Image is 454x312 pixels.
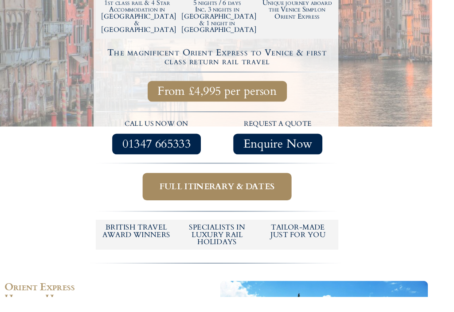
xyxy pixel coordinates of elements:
[166,90,291,101] span: From £4,995 per person
[168,191,289,202] span: Full itinerary & dates
[102,51,354,70] h4: The magnificent Orient Express to Venice & first class return rail travel
[105,235,181,250] h5: British Travel Award winners
[233,125,352,136] p: request a quote
[245,140,339,162] a: Enquire Now
[190,235,266,258] h6: Specialists in luxury rail holidays
[118,140,211,162] a: 01347 665333
[105,125,224,136] p: call us now on
[4,295,223,307] h2: Orient Express
[155,85,301,107] a: From £4,995 per person
[150,182,306,211] a: Full itinerary & dates
[256,146,328,157] span: Enquire Now
[129,146,200,157] span: 01347 665333
[275,235,351,250] h5: tailor-made just for you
